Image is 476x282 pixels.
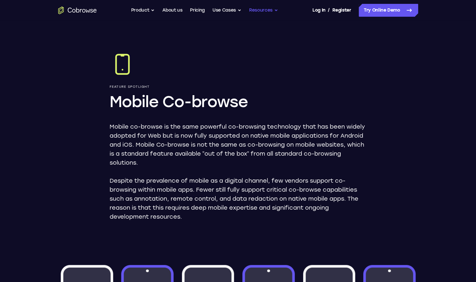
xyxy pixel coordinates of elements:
p: Mobile co-browse is the same powerful co-browsing technology that has been widely adopted for Web... [110,122,367,167]
a: Register [332,4,351,17]
a: Pricing [190,4,205,17]
p: Despite the prevalence of mobile as a digital channel, few vendors support co-browsing within mob... [110,176,367,221]
a: About us [162,4,182,17]
img: Mobile Co-browse [110,51,135,77]
button: Product [131,4,155,17]
a: Log In [312,4,325,17]
span: / [328,6,330,14]
p: Feature Spotlight [110,85,367,89]
h1: Mobile Co-browse [110,91,367,112]
a: Try Online Demo [359,4,418,17]
button: Resources [249,4,278,17]
a: Go to the home page [58,6,97,14]
button: Use Cases [212,4,241,17]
